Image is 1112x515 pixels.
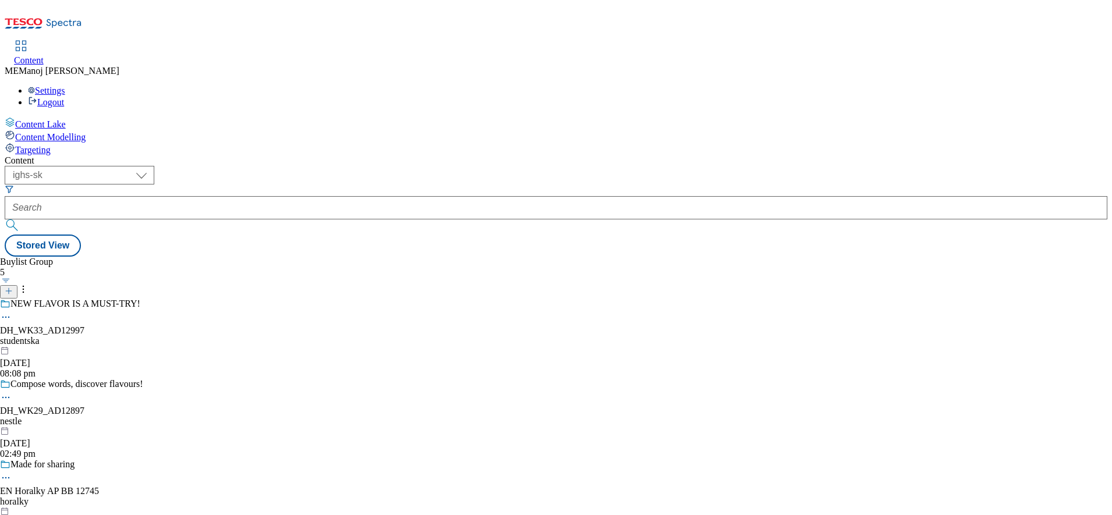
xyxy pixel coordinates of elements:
span: Content [14,55,44,65]
a: Content [14,41,44,66]
button: Stored View [5,235,81,257]
span: Targeting [15,145,51,155]
span: ME [5,66,19,76]
span: Content Lake [15,119,66,129]
div: NEW FLAVOR IS A MUST-TRY! [10,299,140,309]
svg: Search Filters [5,184,14,194]
a: Settings [28,86,65,95]
a: Logout [28,97,64,107]
div: Compose words, discover flavours! [10,379,143,389]
a: Content Lake [5,117,1107,130]
span: Content Modelling [15,132,86,142]
input: Search [5,196,1107,219]
div: Made for sharing [10,459,75,470]
a: Targeting [5,143,1107,155]
a: Content Modelling [5,130,1107,143]
span: Manoj [PERSON_NAME] [19,66,119,76]
div: Content [5,155,1107,166]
